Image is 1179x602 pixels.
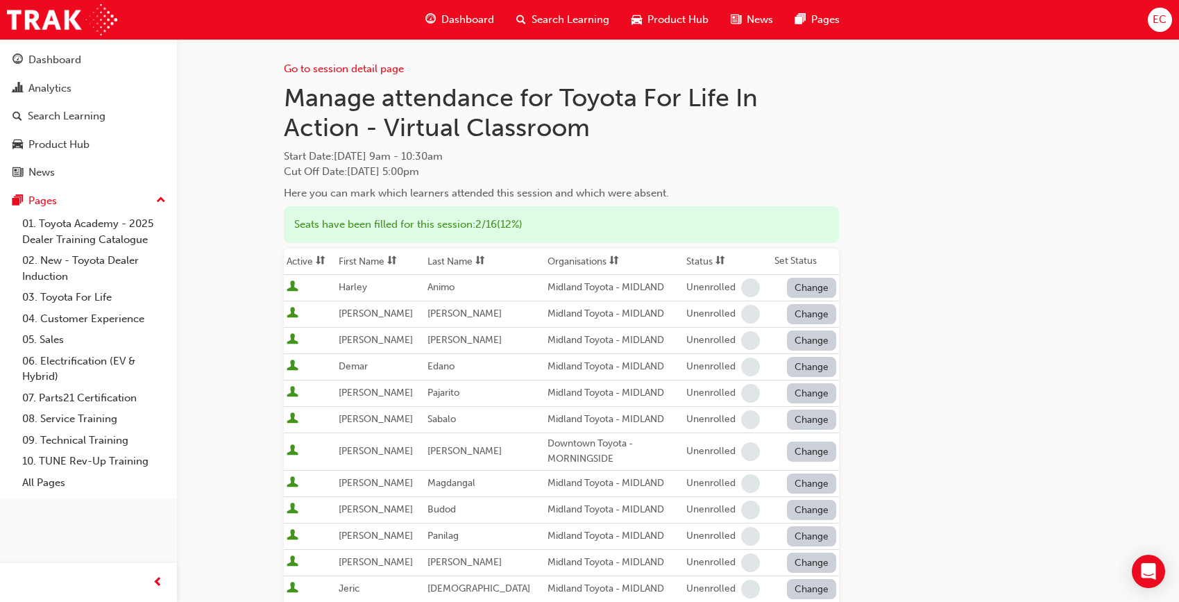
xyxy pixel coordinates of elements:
[787,500,837,520] button: Change
[7,4,117,35] a: Trak
[287,529,298,543] span: User is active
[741,358,760,376] span: learningRecordVerb_NONE-icon
[1153,12,1167,28] span: EC
[787,553,837,573] button: Change
[427,445,502,457] span: [PERSON_NAME]
[339,281,367,293] span: Harley
[686,281,736,294] div: Unenrolled
[28,81,71,97] div: Analytics
[741,501,760,519] span: learningRecordVerb_NONE-icon
[787,331,837,351] button: Change
[6,160,171,185] a: News
[6,188,171,214] button: Pages
[715,256,725,267] span: sorting-icon
[548,306,681,322] div: Midland Toyota - MIDLAND
[631,11,642,28] span: car-icon
[747,12,773,28] span: News
[316,256,325,267] span: sorting-icon
[686,503,736,517] div: Unenrolled
[17,430,171,451] a: 09. Technical Training
[548,555,681,571] div: Midland Toyota - MIDLAND
[339,477,413,489] span: [PERSON_NAME]
[545,249,684,275] th: Toggle SortBy
[548,280,681,296] div: Midland Toyota - MIDLAND
[787,474,837,494] button: Change
[28,108,105,124] div: Search Learning
[772,249,839,275] th: Set Status
[156,192,166,210] span: up-icon
[548,476,681,492] div: Midland Toyota - MIDLAND
[795,11,806,28] span: pages-icon
[548,436,681,467] div: Downtown Toyota - MORNINGSIDE
[427,503,456,515] span: Budod
[787,410,837,430] button: Change
[12,110,22,123] span: search-icon
[17,472,171,494] a: All Pages
[1148,8,1172,32] button: EC
[1132,555,1165,588] div: Open Intercom Messenger
[339,445,413,457] span: [PERSON_NAME]
[287,307,298,321] span: User is active
[287,555,298,569] span: User is active
[284,165,419,178] span: Cut Off Date : [DATE] 5:00pm
[287,386,298,400] span: User is active
[548,412,681,428] div: Midland Toyota - MIDLAND
[284,185,839,201] div: Here you can mark which learners attended this session and which were absent.
[686,413,736,426] div: Unenrolled
[336,249,425,275] th: Toggle SortBy
[686,583,736,596] div: Unenrolled
[17,329,171,351] a: 05. Sales
[28,165,55,181] div: News
[741,553,760,572] span: learningRecordVerb_NONE-icon
[720,6,784,34] a: news-iconNews
[287,503,298,517] span: User is active
[425,11,436,28] span: guage-icon
[741,474,760,493] span: learningRecordVerb_NONE-icon
[787,526,837,546] button: Change
[516,11,526,28] span: search-icon
[741,331,760,350] span: learningRecordVerb_NONE-icon
[17,451,171,472] a: 10. TUNE Rev-Up Training
[339,413,413,425] span: [PERSON_NAME]
[548,333,681,349] div: Midland Toyota - MIDLAND
[427,281,455,293] span: Animo
[741,410,760,429] span: learningRecordVerb_NONE-icon
[741,305,760,324] span: learningRecordVerb_NONE-icon
[686,360,736,374] div: Unenrolled
[6,44,171,188] button: DashboardAnalyticsSearch LearningProduct HubNews
[427,308,502,319] span: [PERSON_NAME]
[686,308,736,321] div: Unenrolled
[741,527,760,546] span: learningRecordVerb_NONE-icon
[787,383,837,403] button: Change
[6,76,171,101] a: Analytics
[425,249,545,275] th: Toggle SortBy
[741,384,760,403] span: learningRecordVerb_NONE-icon
[339,503,413,515] span: [PERSON_NAME]
[731,11,741,28] span: news-icon
[6,47,171,73] a: Dashboard
[17,287,171,308] a: 03. Toyota For Life
[12,167,23,179] span: news-icon
[339,308,413,319] span: [PERSON_NAME]
[284,83,839,143] h1: Manage attendance for Toyota For Life In Action - Virtual Classroom
[686,530,736,543] div: Unenrolled
[686,556,736,569] div: Unenrolled
[287,360,298,374] span: User is active
[284,249,336,275] th: Toggle SortBy
[441,12,494,28] span: Dashboard
[787,579,837,599] button: Change
[284,149,839,165] span: Start Date :
[548,359,681,375] div: Midland Toyota - MIDLAND
[787,278,837,298] button: Change
[17,351,171,387] a: 06. Electrification (EV & Hybrid)
[686,477,736,490] div: Unenrolled
[684,249,772,275] th: Toggle SortBy
[12,195,23,208] span: pages-icon
[153,574,163,592] span: prev-icon
[17,250,171,287] a: 02. New - Toyota Dealer Induction
[17,387,171,409] a: 07. Parts21 Certification
[427,360,455,372] span: Edano
[12,139,23,151] span: car-icon
[427,530,459,542] span: Panilag
[787,304,837,324] button: Change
